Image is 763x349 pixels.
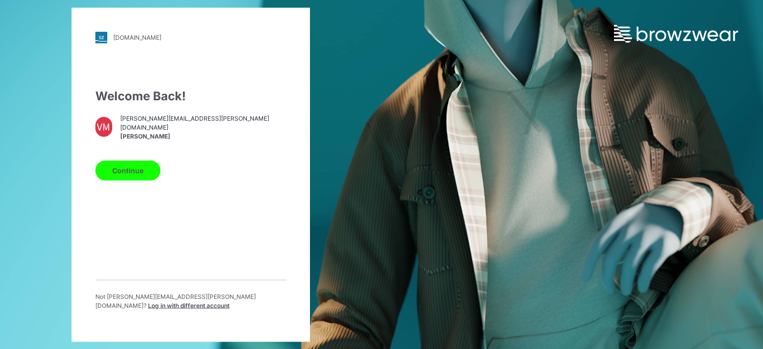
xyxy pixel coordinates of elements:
a: [DOMAIN_NAME] [95,31,286,43]
div: VM [95,117,112,137]
div: [DOMAIN_NAME] [113,34,161,41]
button: Continue [95,160,160,180]
img: browzwear-logo.e42bd6dac1945053ebaf764b6aa21510.svg [614,25,738,43]
p: Not [PERSON_NAME][EMAIL_ADDRESS][PERSON_NAME][DOMAIN_NAME] ? [95,292,286,310]
span: [PERSON_NAME] [120,132,286,141]
img: stylezone-logo.562084cfcfab977791bfbf7441f1a819.svg [95,31,107,43]
div: Welcome Back! [95,87,286,105]
span: [PERSON_NAME][EMAIL_ADDRESS][PERSON_NAME][DOMAIN_NAME] [120,114,286,132]
span: Log in with different account [148,301,229,309]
